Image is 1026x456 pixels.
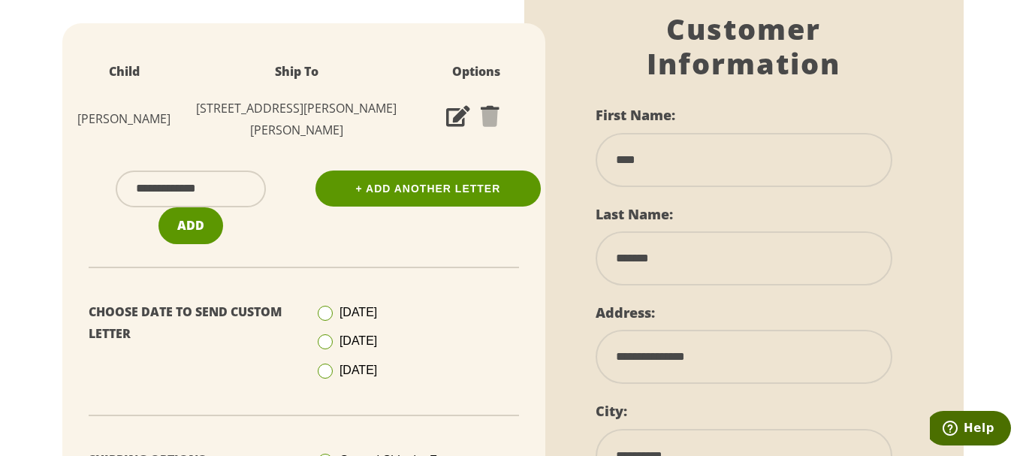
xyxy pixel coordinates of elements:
span: Add [177,217,204,234]
span: [DATE] [339,306,377,319]
span: [DATE] [339,364,377,376]
a: + Add Another Letter [315,171,541,207]
label: First Name: [596,106,675,124]
th: Ship To [170,53,422,90]
span: [DATE] [339,334,377,347]
p: Choose Date To Send Custom Letter [89,301,293,345]
label: Address: [596,303,655,322]
label: Last Name: [596,205,673,223]
h1: Customer Information [596,12,892,80]
th: Child [77,53,170,90]
label: City: [596,402,627,420]
td: [PERSON_NAME] [77,90,170,149]
iframe: Opens a widget where you can find more information [930,411,1011,448]
th: Options [422,53,530,90]
button: Add [158,207,223,244]
td: [STREET_ADDRESS][PERSON_NAME][PERSON_NAME] [170,90,422,149]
